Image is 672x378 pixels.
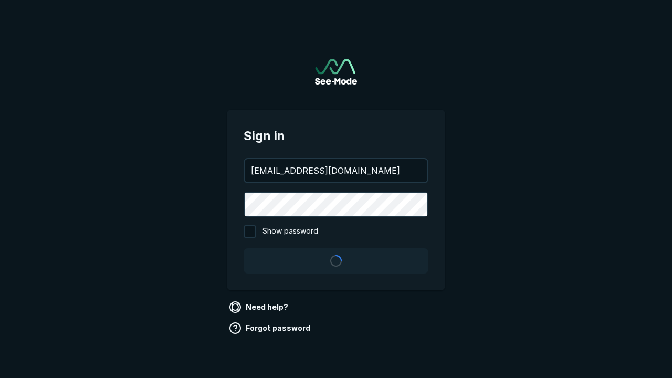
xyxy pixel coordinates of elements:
span: Sign in [244,127,428,145]
a: Go to sign in [315,59,357,85]
input: your@email.com [245,159,427,182]
a: Need help? [227,299,292,316]
a: Forgot password [227,320,314,337]
span: Show password [262,225,318,238]
img: See-Mode Logo [315,59,357,85]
